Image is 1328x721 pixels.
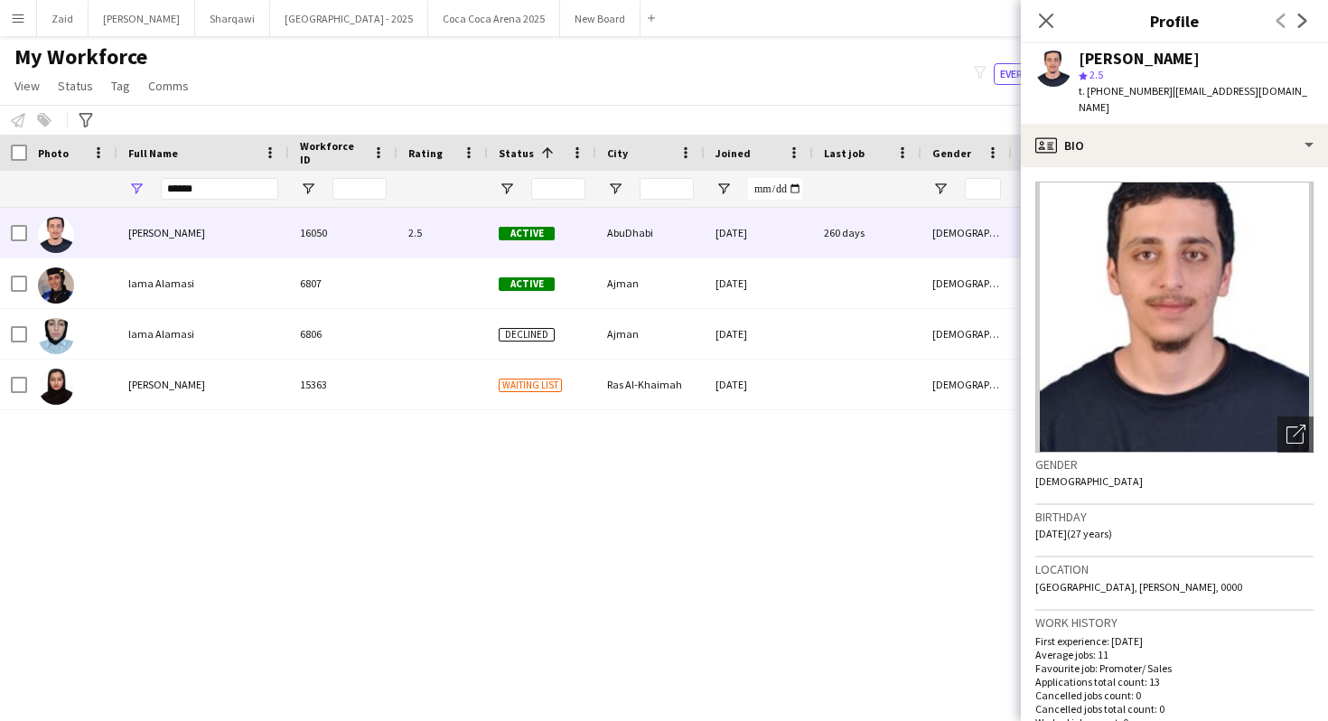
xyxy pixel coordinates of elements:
button: Zaid [37,1,89,36]
span: t. [PHONE_NUMBER] [1079,84,1173,98]
span: Status [499,146,534,160]
span: Status [58,78,93,94]
img: lama Alamasi [38,267,74,304]
img: lama Alamasi [38,318,74,354]
h3: Profile [1021,9,1328,33]
div: 6806 [289,309,397,359]
div: Guest Services Team [1012,309,1127,359]
div: [DEMOGRAPHIC_DATA] [921,309,1012,359]
span: Active [499,277,555,291]
span: Comms [148,78,189,94]
button: Open Filter Menu [607,181,623,197]
div: 16050 [289,208,397,257]
p: Cancelled jobs total count: 0 [1035,702,1314,716]
a: View [7,74,47,98]
p: Average jobs: 11 [1035,648,1314,661]
div: Open photos pop-in [1277,417,1314,453]
a: Tag [104,74,137,98]
button: Sharqawi [195,1,270,36]
button: Coca Coca Arena 2025 [428,1,560,36]
button: Open Filter Menu [932,181,949,197]
button: Open Filter Menu [499,181,515,197]
h3: Location [1035,561,1314,577]
button: Open Filter Menu [715,181,732,197]
p: Applications total count: 13 [1035,675,1314,688]
span: [DEMOGRAPHIC_DATA] [1035,474,1143,488]
span: Rating [408,146,443,160]
span: View [14,78,40,94]
span: [PERSON_NAME] [128,226,205,239]
span: [PERSON_NAME] [128,378,205,391]
button: New Board [560,1,641,36]
button: [PERSON_NAME] [89,1,195,36]
div: [DATE] [705,208,813,257]
h3: Work history [1035,614,1314,631]
span: Waiting list [499,379,562,392]
p: First experience: [DATE] [1035,634,1314,648]
div: 6807 [289,258,397,308]
span: Tag [111,78,130,94]
span: Joined [715,146,751,160]
span: Photo [38,146,69,160]
img: Salama Saif [38,369,74,405]
div: [DATE] [705,258,813,308]
div: Guest Services Team [1012,360,1127,409]
button: Everyone12,584 [994,63,1090,85]
span: Last job [824,146,865,160]
span: My Workforce [14,43,147,70]
div: Ajman [596,258,705,308]
div: 15363 [289,360,397,409]
button: Open Filter Menu [128,181,145,197]
span: | [EMAIL_ADDRESS][DOMAIN_NAME] [1079,84,1307,114]
div: AbuDhabi [596,208,705,257]
span: [GEOGRAPHIC_DATA], [PERSON_NAME], 0000 [1035,580,1242,594]
img: Crew avatar or photo [1035,182,1314,453]
h3: Birthday [1035,509,1314,525]
a: Comms [141,74,196,98]
input: Gender Filter Input [965,178,1001,200]
p: Cancelled jobs count: 0 [1035,688,1314,702]
div: Guest Services Team [1012,258,1127,308]
div: Guest Services Team [1012,208,1127,257]
span: Full Name [128,146,178,160]
span: City [607,146,628,160]
div: [DEMOGRAPHIC_DATA] [921,258,1012,308]
div: Ras Al-Khaimah [596,360,705,409]
h3: Gender [1035,456,1314,473]
span: lama Alamasi [128,327,194,341]
div: [DATE] [705,360,813,409]
img: Faisal Alamasy [38,217,74,253]
input: City Filter Input [640,178,694,200]
div: [DEMOGRAPHIC_DATA] [921,208,1012,257]
a: Status [51,74,100,98]
span: lama Alamasi [128,276,194,290]
input: Joined Filter Input [748,178,802,200]
div: Ajman [596,309,705,359]
div: [PERSON_NAME] [1079,51,1200,67]
div: [DATE] [705,309,813,359]
div: 260 days [813,208,921,257]
input: Full Name Filter Input [161,178,278,200]
span: Gender [932,146,971,160]
div: Bio [1021,124,1328,167]
button: Open Filter Menu [300,181,316,197]
p: Favourite job: Promoter/ Sales [1035,661,1314,675]
span: Workforce ID [300,139,365,166]
input: Workforce ID Filter Input [332,178,387,200]
span: Active [499,227,555,240]
span: Declined [499,328,555,342]
div: 2.5 [397,208,488,257]
button: [GEOGRAPHIC_DATA] - 2025 [270,1,428,36]
app-action-btn: Advanced filters [75,109,97,131]
input: Status Filter Input [531,178,585,200]
span: 2.5 [1090,68,1103,81]
div: [DEMOGRAPHIC_DATA] [921,360,1012,409]
span: [DATE] (27 years) [1035,527,1112,540]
